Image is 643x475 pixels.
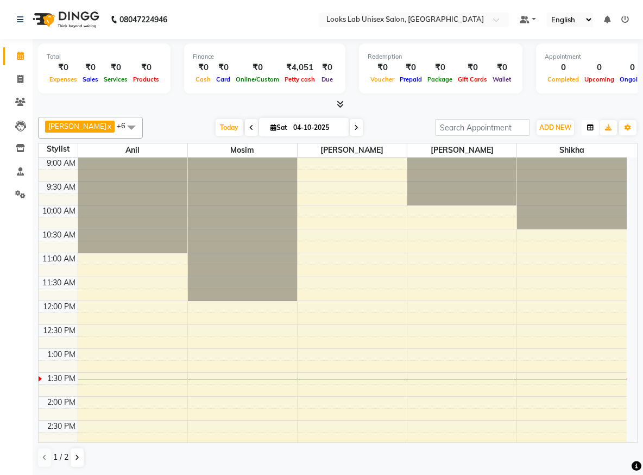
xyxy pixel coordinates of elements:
span: [PERSON_NAME] [298,143,407,157]
button: ADD NEW [537,120,574,135]
div: ₹0 [397,61,425,74]
div: ₹0 [213,61,233,74]
span: Products [130,76,162,83]
span: Expenses [47,76,80,83]
span: Today [216,119,243,136]
div: 9:30 AM [45,182,78,193]
span: Voucher [368,76,397,83]
div: 0 [545,61,582,74]
div: 10:30 AM [40,229,78,241]
div: ₹0 [47,61,80,74]
div: 1:30 PM [45,373,78,384]
span: ADD NEW [539,123,571,132]
span: Due [319,76,336,83]
span: Anil [78,143,187,157]
span: Prepaid [397,76,425,83]
span: +6 [117,121,134,130]
span: Upcoming [582,76,617,83]
div: 11:30 AM [40,277,78,289]
input: Search Appointment [435,119,530,136]
div: ₹0 [318,61,337,74]
span: Mosim [188,143,297,157]
div: 12:00 PM [41,301,78,312]
span: [PERSON_NAME] [48,122,106,130]
div: ₹0 [425,61,455,74]
div: Redemption [368,52,514,61]
input: 2025-10-04 [290,120,344,136]
span: 1 / 2 [53,452,68,463]
div: ₹4,051 [282,61,318,74]
span: Online/Custom [233,76,282,83]
div: Total [47,52,162,61]
img: logo [28,4,102,35]
span: Sales [80,76,101,83]
div: Stylist [39,143,78,155]
div: 0 [582,61,617,74]
span: Gift Cards [455,76,490,83]
span: Services [101,76,130,83]
span: Wallet [490,76,514,83]
span: Sat [268,123,290,132]
div: ₹0 [368,61,397,74]
div: 10:00 AM [40,205,78,217]
div: ₹0 [490,61,514,74]
div: ₹0 [80,61,101,74]
span: Package [425,76,455,83]
div: 2:00 PM [45,397,78,408]
a: x [106,122,111,130]
div: Finance [193,52,337,61]
div: 2:30 PM [45,421,78,432]
div: 9:00 AM [45,158,78,169]
span: Shikha [517,143,627,157]
span: Completed [545,76,582,83]
div: ₹0 [455,61,490,74]
div: ₹0 [101,61,130,74]
div: 12:30 PM [41,325,78,336]
span: Card [213,76,233,83]
b: 08047224946 [119,4,167,35]
div: ₹0 [130,61,162,74]
div: ₹0 [193,61,213,74]
div: ₹0 [233,61,282,74]
div: 11:00 AM [40,253,78,265]
span: [PERSON_NAME] [407,143,516,157]
span: Cash [193,76,213,83]
span: Petty cash [282,76,318,83]
div: 1:00 PM [45,349,78,360]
